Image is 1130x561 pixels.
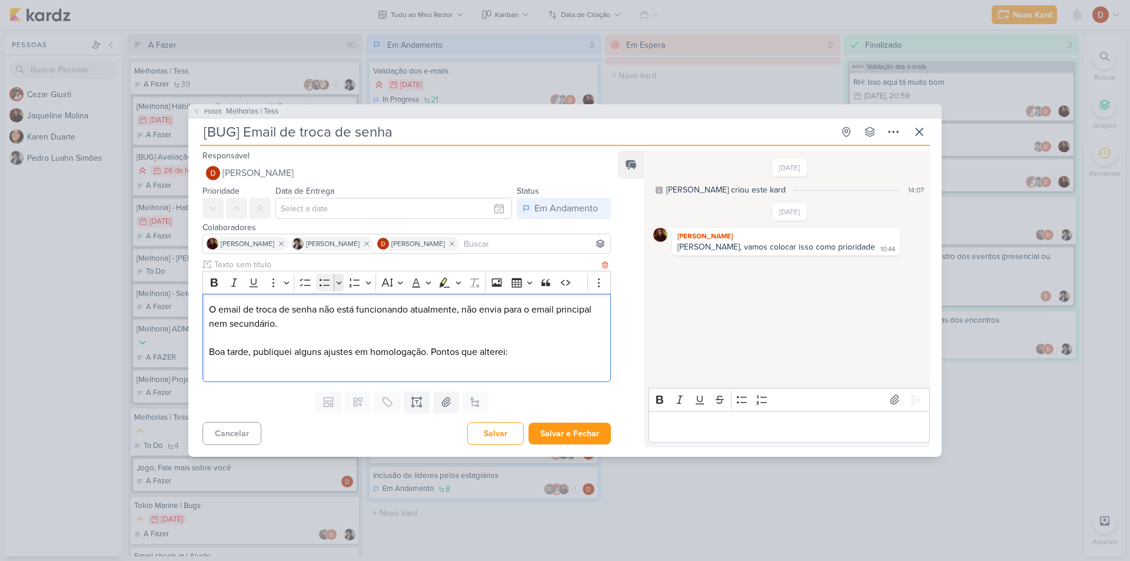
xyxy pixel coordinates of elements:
button: Salvar [467,422,524,445]
img: Davi Elias Teixeira [377,238,389,250]
label: Status [517,186,539,196]
div: Colaboradores [202,221,611,234]
div: [PERSON_NAME], vamos colocar isso como prioridade [677,242,875,252]
img: Davi Elias Teixeira [206,166,220,180]
label: Prioridade [202,186,240,196]
button: Cancelar [202,422,261,445]
button: PS685 Melhorias | Tess [193,106,278,118]
label: Responsável [202,151,250,161]
input: Texto sem título [212,258,599,271]
img: Pedro Luahn Simões [292,238,304,250]
p: Boa tarde, publiquei alguns ajustes em homologação. Pontos que alterei: [209,345,604,359]
div: 10:44 [880,245,895,254]
span: [PERSON_NAME] [221,238,274,249]
button: Salvar e Fechar [529,423,611,444]
span: [PERSON_NAME] [222,166,294,180]
span: Melhorias | Tess [226,106,278,118]
div: Editor toolbar [649,388,930,411]
input: Buscar [461,237,608,251]
div: Em Andamento [534,201,598,215]
input: Kard Sem Título [200,121,833,142]
div: Editor editing area: main [202,294,611,383]
span: PS685 [202,107,224,116]
span: [PERSON_NAME] [391,238,445,249]
img: Jaqueline Molina [653,228,667,242]
div: Editor toolbar [202,271,611,294]
div: 14:07 [908,185,924,195]
div: [PERSON_NAME] [674,230,898,242]
span: [PERSON_NAME] [306,238,360,249]
label: Data de Entrega [275,186,334,196]
button: Em Andamento [517,198,611,219]
button: [PERSON_NAME] [202,162,611,184]
img: Jaqueline Molina [207,238,218,250]
div: Editor editing area: main [649,411,930,443]
p: O email de troca de senha não está funcionando atualmente, não envia para o email principal nem s... [209,303,604,331]
input: Select a date [275,198,512,219]
div: [PERSON_NAME] criou este kard [666,184,786,196]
